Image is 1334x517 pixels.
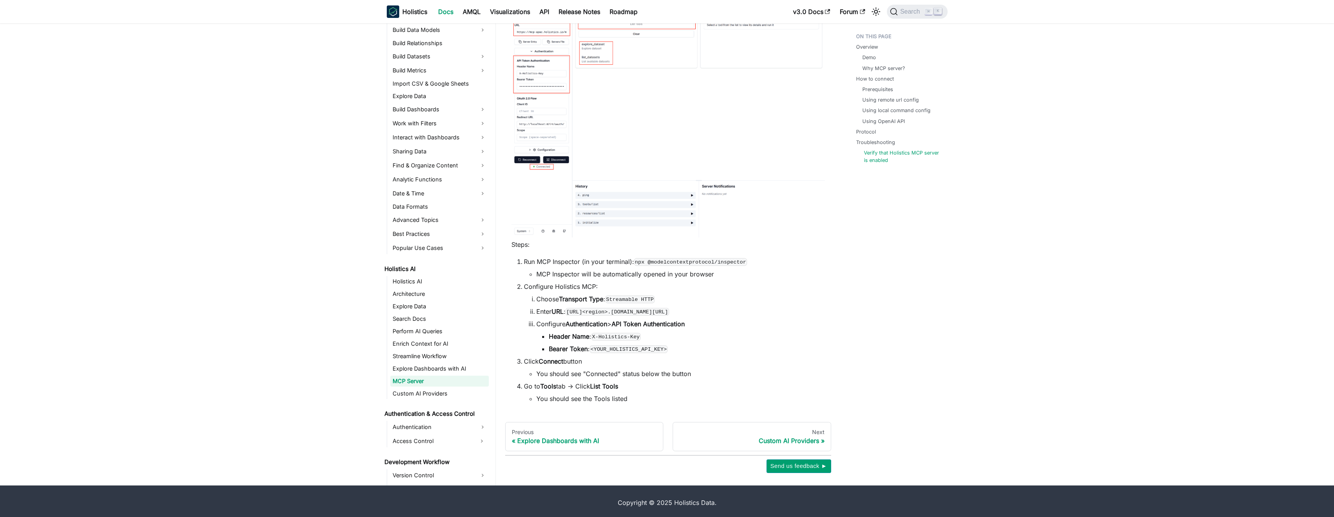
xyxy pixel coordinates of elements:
[390,351,489,362] a: Streamline Workflow
[390,78,489,89] a: Import CSV & Google Sheets
[485,5,535,18] a: Visualizations
[566,308,669,316] code: [URL]<region>.[DOMAIN_NAME][URL]
[390,242,489,254] a: Popular Use Cases
[505,422,831,452] nav: Docs pages
[524,257,825,279] li: Run MCP Inspector (in your terminal):
[634,258,747,266] code: npx @modelcontextprotocol/inspector
[862,86,893,93] a: Prerequisites
[673,422,831,452] a: NextCustom AI Providers
[382,408,489,419] a: Authentication & Access Control
[770,461,827,471] span: Send us feedback ►
[524,282,825,353] li: Configure Holistics MCP:
[390,228,489,240] a: Best Practices
[536,394,825,403] li: You should see the Tools listed
[390,483,489,494] a: Code Search
[605,5,642,18] a: Roadmap
[898,8,925,15] span: Search
[611,320,685,328] strong: API Token Authentication
[856,139,895,146] a: Troubleshooting
[856,75,894,83] a: How to connect
[390,131,489,144] a: Interact with Dashboards
[390,376,489,387] a: MCP Server
[511,240,825,249] p: Steps:
[390,64,489,77] a: Build Metrics
[536,307,825,316] li: Enter :
[540,382,556,390] strong: Tools
[387,5,399,18] img: Holistics
[536,294,825,304] li: Choose :
[390,338,489,349] a: Enrich Context for AI
[524,357,825,378] li: Click button
[390,214,489,226] a: Advanced Topics
[925,8,932,15] kbd: ⌘
[862,96,919,104] a: Using remote url config
[536,319,825,353] li: Configure >
[390,117,489,130] a: Work with Filters
[390,173,489,186] a: Analytic Functions
[590,345,668,353] code: <YOUR_HOLISTICS_API_KEY>
[402,7,427,16] b: Holistics
[559,295,603,303] strong: Transport Type
[549,345,588,353] strong: Bearer Token
[390,313,489,324] a: Search Docs
[536,369,825,378] li: You should see "Connected" status below the button
[679,429,825,436] div: Next
[934,8,942,15] kbd: K
[856,43,878,51] a: Overview
[390,103,489,116] a: Build Dashboards
[512,437,657,445] div: Explore Dashboards with AI
[475,435,489,447] button: Expand sidebar category 'Access Control'
[864,149,941,164] a: Verify that Holistics MCP server is enabled
[419,498,915,507] div: Copyright © 2025 Holistics Data.
[390,301,489,312] a: Explore Data
[788,5,835,18] a: v3.0 Docs
[390,421,489,433] a: Authentication
[434,5,458,18] a: Docs
[382,264,489,274] a: Holistics AI
[524,382,825,403] li: Go to tab -> Click
[566,320,607,328] strong: Authentication
[887,5,947,19] button: Search (Command+K)
[382,457,489,468] a: Development Workflow
[390,159,489,172] a: Find & Organize Content
[862,65,905,72] a: Why MCP server?
[390,288,489,299] a: Architecture
[390,363,489,374] a: Explore Dashboards with AI
[390,326,489,337] a: Perform AI Queries
[512,429,657,436] div: Previous
[862,107,930,114] a: Using local command config
[390,38,489,49] a: Build Relationships
[390,50,489,63] a: Build Datasets
[390,469,489,482] a: Version Control
[862,118,905,125] a: Using OpenAI API
[505,422,664,452] a: PreviousExplore Dashboards with AI
[536,269,825,279] li: MCP Inspector will be automatically opened in your browser
[390,187,489,200] a: Date & Time
[390,201,489,212] a: Data Formats
[390,276,489,287] a: Holistics AI
[539,357,563,365] strong: Connect
[390,24,489,36] a: Build Data Models
[862,54,876,61] a: Demo
[554,5,605,18] a: Release Notes
[387,5,427,18] a: HolisticsHolistics
[590,382,618,390] strong: List Tools
[835,5,870,18] a: Forum
[679,437,825,445] div: Custom AI Providers
[856,128,876,135] a: Protocol
[591,333,641,341] code: X-Holistics-Key
[390,145,489,158] a: Sharing Data
[549,332,589,340] strong: Header Name
[535,5,554,18] a: API
[549,332,825,341] li: :
[552,308,564,315] strong: URL
[390,388,489,399] a: Custom AI Providers
[390,435,475,447] a: Access Control
[767,459,831,473] button: Send us feedback ►
[605,295,655,303] code: Streamable HTTP
[458,5,485,18] a: AMQL
[870,5,882,18] button: Switch between dark and light mode (currently light mode)
[549,344,825,353] li: :
[390,91,489,102] a: Explore Data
